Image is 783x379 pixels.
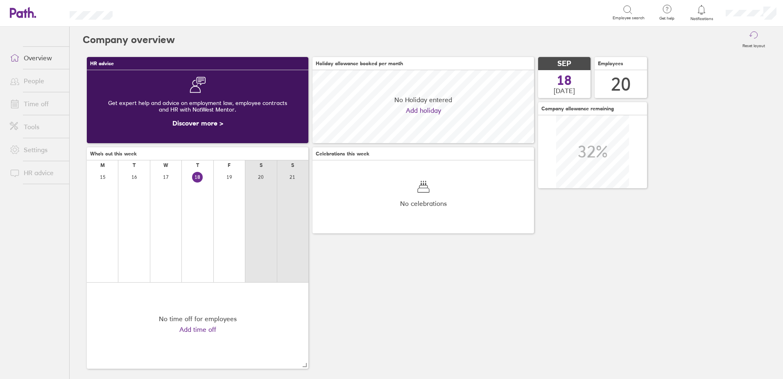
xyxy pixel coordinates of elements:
[557,74,572,87] span: 18
[90,151,137,157] span: Who's out this week
[90,61,114,66] span: HR advice
[738,27,770,53] button: Reset layout
[3,142,69,158] a: Settings
[291,162,294,168] div: S
[260,162,263,168] div: S
[406,107,441,114] a: Add holiday
[196,162,199,168] div: T
[3,50,69,66] a: Overview
[3,96,69,112] a: Time off
[598,61,623,66] span: Employees
[93,93,302,119] div: Get expert help and advice on employment law, employee contracts and HR with NatWest Mentor.
[3,164,69,181] a: HR advice
[3,73,69,89] a: People
[316,61,403,66] span: Holiday allowance booked per month
[100,162,105,168] div: M
[135,9,156,16] div: Search
[611,74,631,95] div: 20
[554,87,575,94] span: [DATE]
[688,16,715,21] span: Notifications
[688,4,715,21] a: Notifications
[228,162,231,168] div: F
[316,151,369,157] span: Celebrations this week
[179,326,216,333] a: Add time off
[613,16,645,21] span: Employee search
[172,119,223,127] a: Discover more >
[3,119,69,135] a: Tools
[654,16,680,21] span: Get help
[83,27,175,53] h2: Company overview
[541,106,614,112] span: Company allowance remaining
[738,41,770,48] label: Reset layout
[133,162,136,168] div: T
[159,315,237,322] div: No time off for employees
[394,96,452,103] span: No Holiday entered
[557,59,571,68] span: SEP
[163,162,168,168] div: W
[400,200,447,207] span: No celebrations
